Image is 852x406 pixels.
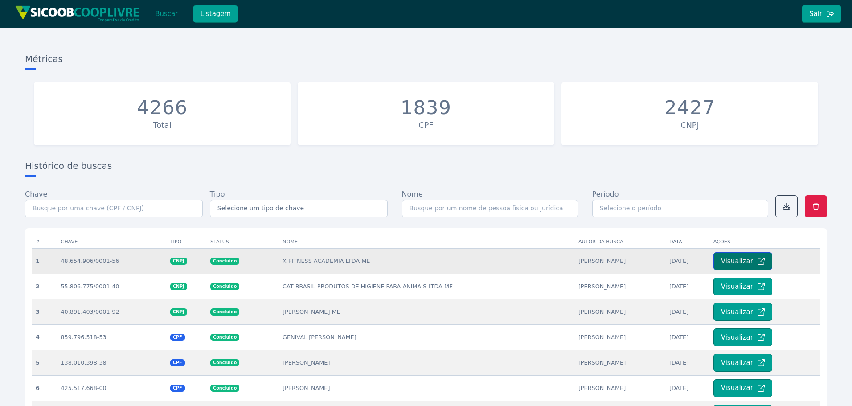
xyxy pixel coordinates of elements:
div: 4266 [137,96,188,119]
th: 1 [32,248,57,274]
th: Data [666,235,710,249]
h3: Histórico de buscas [25,160,827,176]
span: CNPJ [170,308,187,316]
div: CNPJ [566,119,814,131]
div: 1839 [401,96,451,119]
td: [DATE] [666,324,710,350]
label: Tipo [210,189,225,200]
td: GENIVAL [PERSON_NAME] [279,324,575,350]
input: Busque por um nome de pessoa física ou jurídica [402,200,578,217]
td: [PERSON_NAME] [575,324,666,350]
span: CPF [170,334,185,341]
label: Período [592,189,619,200]
span: Concluido [210,283,239,290]
th: 4 [32,324,57,350]
button: Visualizar [713,252,772,270]
td: 425.517.668-00 [57,375,166,401]
button: Visualizar [713,379,772,397]
button: Visualizar [713,328,772,346]
th: # [32,235,57,249]
button: Sair [802,5,841,23]
td: 138.010.398-38 [57,350,166,375]
th: Tipo [167,235,207,249]
th: Chave [57,235,166,249]
span: CPF [170,359,185,366]
h3: Métricas [25,53,827,69]
th: 5 [32,350,57,375]
th: 6 [32,375,57,401]
button: Visualizar [713,303,772,321]
div: Total [38,119,286,131]
td: [PERSON_NAME] [575,350,666,375]
td: 55.806.775/0001-40 [57,274,166,299]
td: 48.654.906/0001-56 [57,248,166,274]
div: CPF [302,119,550,131]
td: [PERSON_NAME] [575,299,666,324]
label: Nome [402,189,423,200]
input: Selecione o período [592,200,768,217]
span: Concluido [210,385,239,392]
button: Buscar [147,5,185,23]
div: 2427 [664,96,715,119]
td: [DATE] [666,350,710,375]
td: [DATE] [666,274,710,299]
th: 2 [32,274,57,299]
span: Concluido [210,308,239,316]
td: [PERSON_NAME] ME [279,299,575,324]
td: [PERSON_NAME] [575,248,666,274]
button: Listagem [193,5,238,23]
td: [PERSON_NAME] [279,375,575,401]
span: CPF [170,385,185,392]
td: [DATE] [666,375,710,401]
button: Visualizar [713,278,772,295]
span: CNPJ [170,283,187,290]
button: Visualizar [713,354,772,372]
td: [PERSON_NAME] [279,350,575,375]
td: 40.891.403/0001-92 [57,299,166,324]
th: Ações [710,235,820,249]
td: [PERSON_NAME] [575,375,666,401]
td: CAT BRASIL PRODUTOS DE HIGIENE PARA ANIMAIS LTDA ME [279,274,575,299]
td: [PERSON_NAME] [575,274,666,299]
th: 3 [32,299,57,324]
span: Concluido [210,359,239,366]
td: [DATE] [666,299,710,324]
span: Concluido [210,334,239,341]
th: Status [207,235,279,249]
input: Busque por uma chave (CPF / CNPJ) [25,200,203,217]
img: img/sicoob_cooplivre.png [15,5,140,22]
td: X FITNESS ACADEMIA LTDA ME [279,248,575,274]
td: 859.796.518-53 [57,324,166,350]
span: Concluido [210,258,239,265]
th: Nome [279,235,575,249]
span: CNPJ [170,258,187,265]
th: Autor da busca [575,235,666,249]
td: [DATE] [666,248,710,274]
label: Chave [25,189,47,200]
